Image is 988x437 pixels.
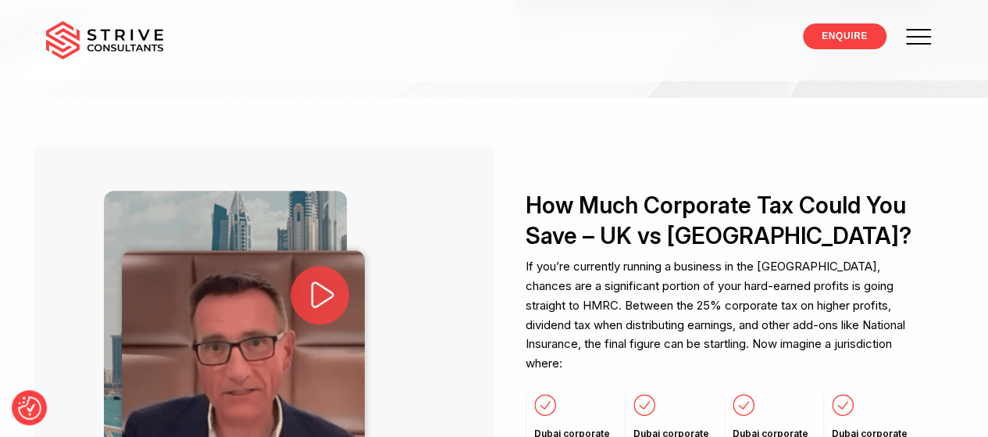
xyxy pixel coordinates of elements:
[526,257,922,374] p: If you’re currently running a business in the [GEOGRAPHIC_DATA], chances are a significant portio...
[18,396,41,420] img: Revisit consent button
[18,396,41,420] button: Consent Preferences
[526,190,922,252] h2: How Much Corporate Tax Could You Save – UK vs [GEOGRAPHIC_DATA]?
[803,23,886,49] a: ENQUIRE
[46,21,163,60] img: main-logo.svg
